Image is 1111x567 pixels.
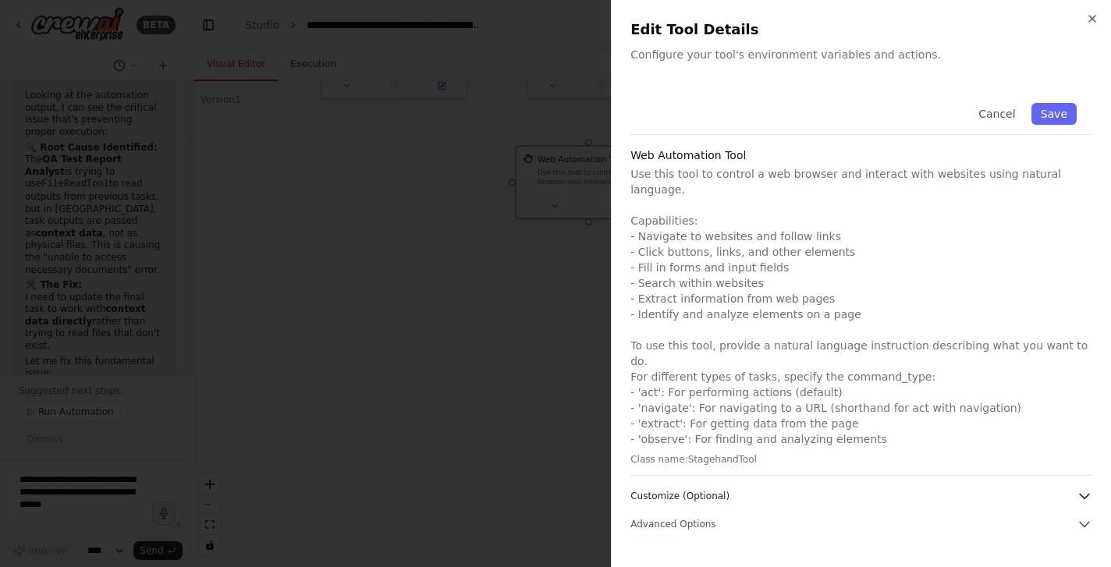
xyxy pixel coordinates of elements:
[969,103,1024,125] button: Cancel
[1031,103,1077,125] button: Save
[630,19,1092,41] h2: Edit Tool Details
[630,453,1092,466] p: Class name: StagehandTool
[630,518,715,530] span: Advanced Options
[630,488,1092,504] button: Customize (Optional)
[630,47,1092,62] p: Configure your tool's environment variables and actions.
[630,490,729,502] span: Customize (Optional)
[630,166,1092,447] p: Use this tool to control a web browser and interact with websites using natural language. Capabil...
[630,147,1092,163] h3: Web Automation Tool
[630,516,1092,532] button: Advanced Options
